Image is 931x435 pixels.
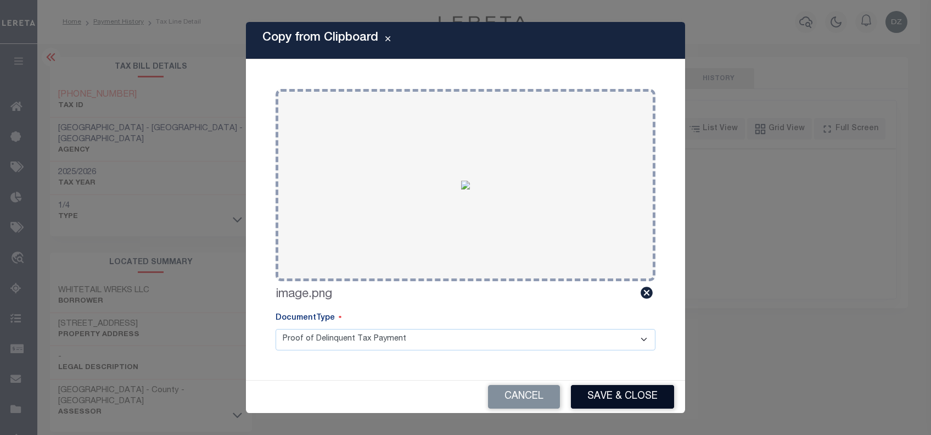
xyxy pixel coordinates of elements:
[276,313,341,325] label: DocumentType
[571,385,674,409] button: Save & Close
[262,31,378,45] h5: Copy from Clipboard
[276,286,332,304] label: image.png
[488,385,560,409] button: Cancel
[378,34,397,47] button: Close
[461,181,470,189] img: ab398ce0-539d-42ef-80c4-6be24711c8c1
